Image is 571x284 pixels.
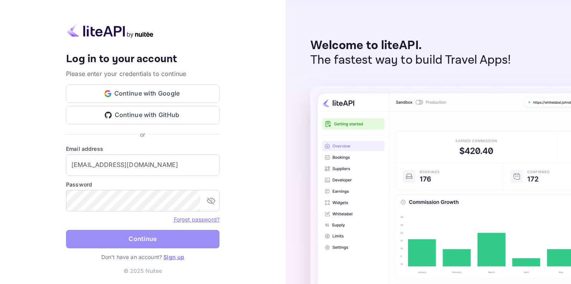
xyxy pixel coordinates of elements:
[66,145,219,153] label: Email address
[66,53,219,66] h4: Log in to your account
[66,106,219,124] button: Continue with GitHub
[310,53,511,68] p: The fastest way to build Travel Apps!
[66,84,219,103] button: Continue with Google
[163,254,184,260] a: Sign up
[310,38,511,53] p: Welcome to liteAPI.
[203,193,219,208] button: toggle password visibility
[66,180,219,188] label: Password
[66,230,219,248] button: Continue
[66,253,219,261] p: Don't have an account?
[174,216,219,223] a: Forget password?
[140,130,145,139] p: or
[66,154,219,176] input: Enter your email address
[66,23,154,38] img: liteapi
[66,69,219,78] p: Please enter your credentials to continue
[174,215,219,223] a: Forget password?
[124,267,162,275] p: © 2025 Nuitee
